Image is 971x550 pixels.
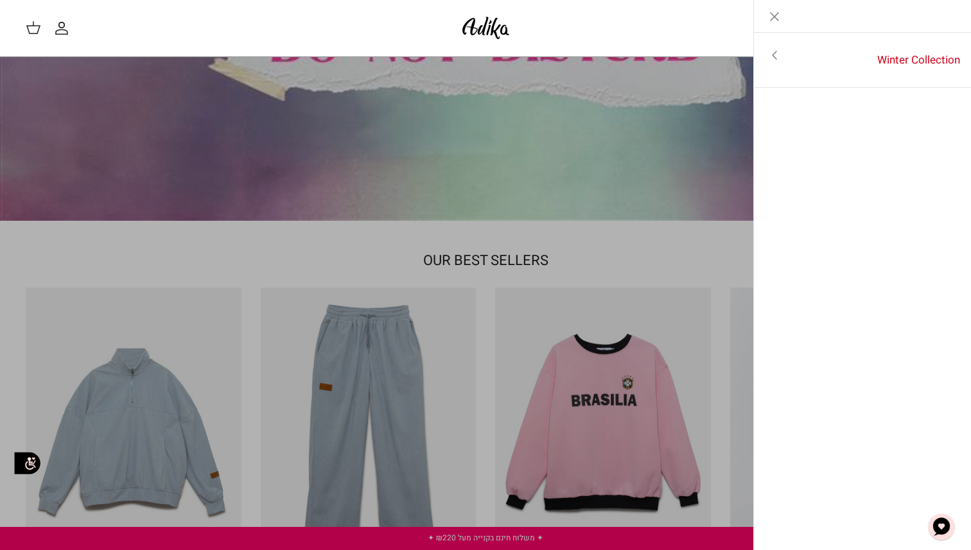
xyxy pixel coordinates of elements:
img: Adika IL [459,13,513,43]
img: accessibility_icon02.svg [10,445,45,481]
a: החשבון שלי [54,21,74,36]
button: צ'אט [922,508,961,546]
